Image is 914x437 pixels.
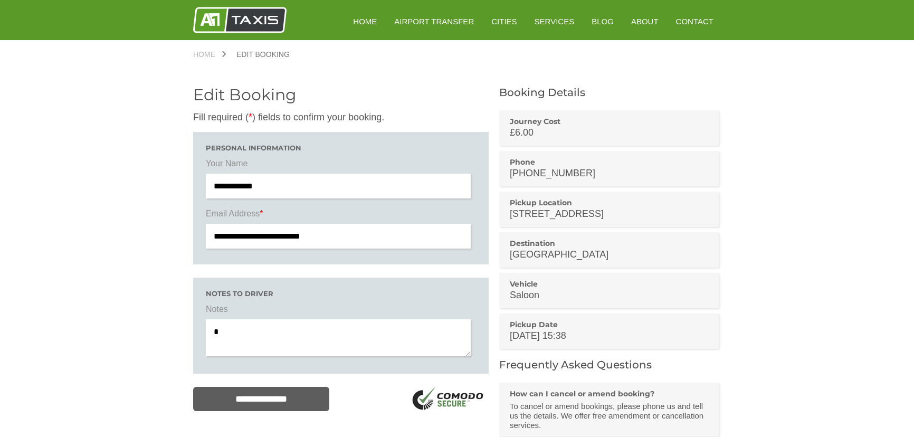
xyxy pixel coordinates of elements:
[408,387,489,413] img: SSL Logo
[669,8,721,34] a: Contact
[510,126,708,139] p: £6.00
[510,207,708,221] p: [STREET_ADDRESS]
[510,289,708,302] p: Saloon
[510,389,708,398] h3: How can I cancel or amend booking?
[193,51,226,58] a: Home
[510,320,708,329] h3: Pickup Date
[510,279,708,289] h3: Vehicle
[193,111,489,124] p: Fill required ( ) fields to confirm your booking.
[510,248,708,261] p: [GEOGRAPHIC_DATA]
[527,8,582,34] a: Services
[484,8,524,34] a: Cities
[206,208,476,224] label: Email Address
[499,359,721,370] h2: Frequently Asked Questions
[206,303,476,319] label: Notes
[624,8,666,34] a: About
[206,158,476,174] label: Your Name
[510,239,708,248] h3: Destination
[510,167,708,180] p: [PHONE_NUMBER]
[499,87,721,98] h2: Booking Details
[510,157,708,167] h3: Phone
[510,117,708,126] h3: Journey Cost
[206,145,476,151] h3: Personal Information
[510,402,708,430] p: To cancel or amend bookings, please phone us and tell us the details. We offer free amendment or ...
[346,8,384,34] a: HOME
[387,8,481,34] a: Airport Transfer
[193,7,287,33] img: A1 Taxis
[510,329,708,343] p: [DATE] 15:38
[510,198,708,207] h3: Pickup Location
[193,87,489,103] h2: Edit Booking
[584,8,621,34] a: Blog
[226,51,300,58] a: Edit Booking
[206,290,476,297] h3: Notes to driver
